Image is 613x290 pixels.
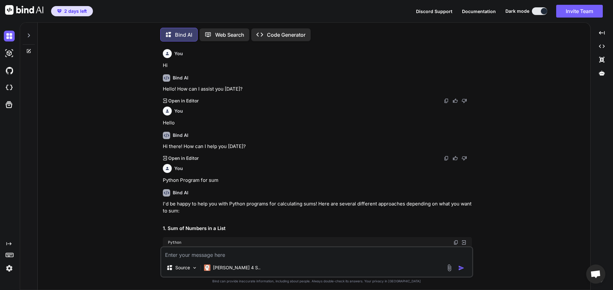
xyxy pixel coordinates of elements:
span: Dark mode [505,8,529,14]
button: Invite Team [556,5,603,18]
img: Open in Browser [461,240,467,245]
span: Documentation [462,9,496,14]
p: Python Program for sum [163,177,472,184]
span: Python [168,240,181,245]
p: Source [175,264,190,271]
img: cloudideIcon [4,82,15,93]
p: Bind AI [175,31,192,39]
p: Code Generator [267,31,306,39]
img: dislike [462,98,467,103]
p: Bind can provide inaccurate information, including about people. Always double-check its answers.... [160,279,473,284]
img: settings [4,263,15,274]
h6: Bind AI [173,132,188,138]
p: Web Search [215,31,244,39]
img: darkChat [4,31,15,41]
img: copy [444,98,449,103]
img: dislike [462,156,467,161]
img: Claude 4 Sonnet [204,264,210,271]
p: Hi [163,62,472,69]
button: Documentation [462,8,496,15]
p: Hello [163,119,472,127]
img: icon [458,265,465,271]
p: Hi there! How can I help you [DATE]? [163,143,472,150]
img: premium [57,9,62,13]
img: like [453,98,458,103]
span: Discord Support [416,9,452,14]
img: Pick Models [192,265,197,271]
button: Discord Support [416,8,452,15]
h2: 1. Sum of Numbers in a List [163,225,472,232]
span: 2 days left [64,8,87,14]
img: Bind AI [5,5,43,15]
img: attachment [446,264,453,271]
h6: You [174,165,183,172]
div: Open chat [586,264,605,284]
p: Hello! How can I assist you [DATE]? [163,86,472,93]
img: darkAi-studio [4,48,15,59]
p: I'd be happy to help you with Python programs for calculating sums! Here are several different ap... [163,200,472,215]
p: Open in Editor [168,98,199,104]
h6: You [174,50,183,57]
img: githubDark [4,65,15,76]
img: like [453,156,458,161]
img: copy [444,156,449,161]
button: premium2 days left [51,6,93,16]
h6: Bind AI [173,190,188,196]
p: Open in Editor [168,155,199,161]
h6: You [174,108,183,114]
img: copy [453,240,458,245]
h6: Bind AI [173,75,188,81]
p: [PERSON_NAME] 4 S.. [213,264,261,271]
